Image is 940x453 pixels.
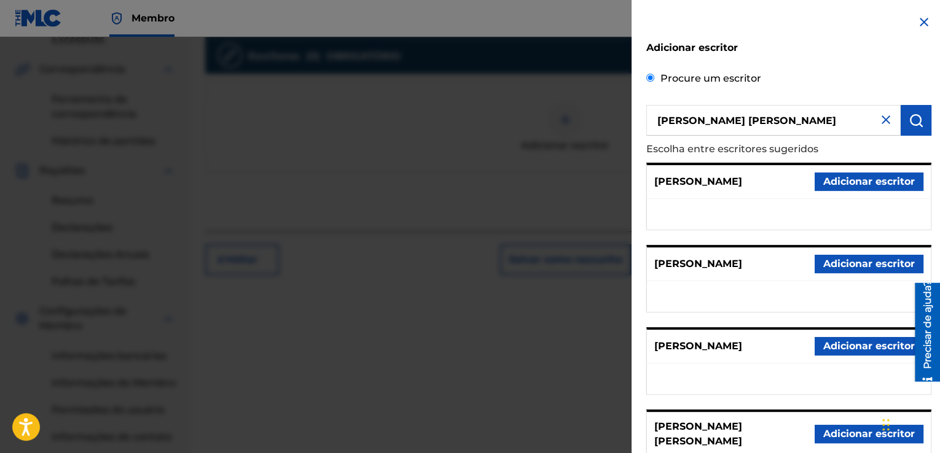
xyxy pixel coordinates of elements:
iframe: Widget de bate-papo [879,394,940,453]
iframe: Centro de Recursos [906,283,940,382]
input: Pesquisar nome do escritor ou número IPI [646,105,901,136]
button: Adicionar escritor [815,425,923,443]
font: [PERSON_NAME] [654,176,742,187]
font: Adicionar escritor [823,176,915,187]
font: Membro [131,12,174,24]
img: Logotipo da MLC [15,9,62,27]
div: Arrastar [882,406,890,443]
font: Escolha entre escritores sugeridos [646,143,818,155]
button: Adicionar escritor [815,337,923,355]
font: [PERSON_NAME] [654,258,742,269]
img: Pesquisar Obras [909,113,923,128]
font: Adicionar escritor [823,340,915,352]
font: [PERSON_NAME] [PERSON_NAME] [654,420,742,447]
img: fechar [879,112,893,127]
font: Adicionar escritor [646,42,738,53]
img: Titular dos direitos autorais [109,11,124,26]
button: Adicionar escritor [815,255,923,273]
font: Adicionar escritor [823,258,915,269]
font: Procure um escritor [660,72,761,84]
font: Adicionar escritor [823,428,915,439]
button: Adicionar escritor [815,172,923,191]
font: [PERSON_NAME] [654,340,742,352]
